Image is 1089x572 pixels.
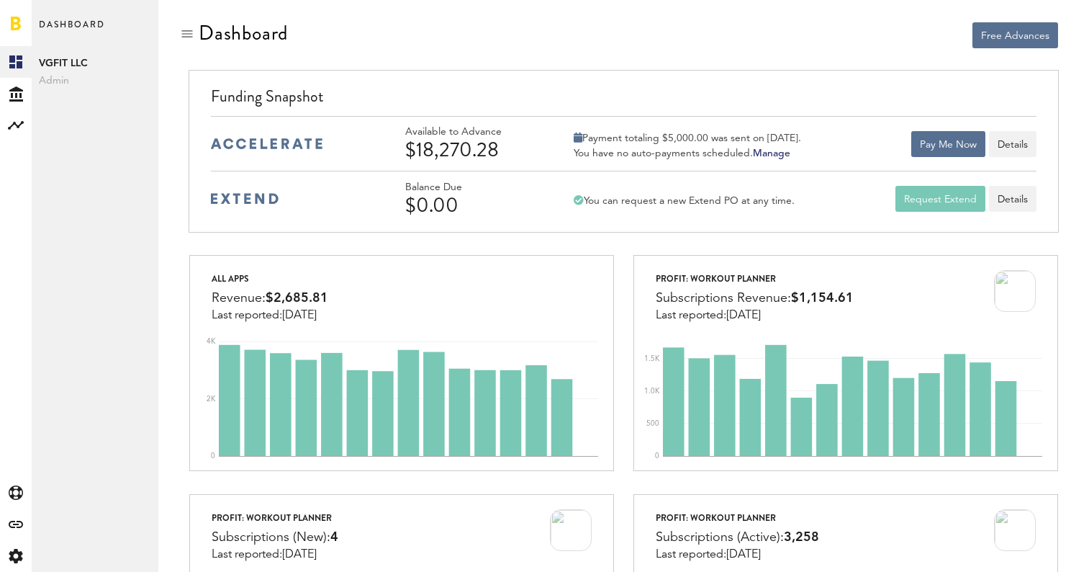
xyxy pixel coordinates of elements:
[405,138,542,161] div: $18,270.28
[994,270,1036,312] img: 100x100bb_jssXdTp.jpg
[656,509,819,527] div: ProFit: Workout Planner
[791,292,854,305] span: $1,154.61
[266,292,328,305] span: $2,685.81
[726,549,761,560] span: [DATE]
[211,193,279,205] img: extend-medium-blue-logo.svg
[199,22,288,45] div: Dashboard
[39,72,151,89] span: Admin
[212,509,338,527] div: ProFit: Workout Planner
[212,309,328,322] div: Last reported:
[212,548,338,561] div: Last reported:
[550,509,592,551] img: 100x100bb_jssXdTp.jpg
[405,182,542,194] div: Balance Due
[212,270,328,287] div: All apps
[282,310,317,321] span: [DATE]
[753,148,790,158] a: Manage
[989,186,1036,212] a: Details
[405,194,542,217] div: $0.00
[211,452,215,460] text: 0
[330,531,338,544] span: 4
[282,549,317,560] span: [DATE]
[656,309,854,322] div: Last reported:
[644,388,660,395] text: 1.0K
[39,55,151,72] span: VGFIT LLC
[211,85,1036,116] div: Funding Snapshot
[405,126,542,138] div: Available to Advance
[655,452,659,460] text: 0
[212,287,328,309] div: Revenue:
[656,287,854,309] div: Subscriptions Revenue:
[211,138,322,149] img: accelerate-medium-blue-logo.svg
[726,310,761,321] span: [DATE]
[39,16,105,46] span: Dashboard
[656,270,854,287] div: ProFit: Workout Planner
[977,529,1075,565] iframe: Opens a widget where you can find more information
[574,195,795,207] div: You can request a new Extend PO at any time.
[784,531,819,544] span: 3,258
[207,396,216,403] text: 2K
[656,527,819,548] div: Subscriptions (Active):
[656,548,819,561] div: Last reported:
[989,131,1036,157] button: Details
[994,509,1036,551] img: 100x100bb_jssXdTp.jpg
[574,147,801,160] div: You have no auto-payments scheduled.
[212,527,338,548] div: Subscriptions (New):
[646,420,659,427] text: 500
[911,131,985,157] button: Pay Me Now
[972,22,1058,48] button: Free Advances
[207,338,216,345] text: 4K
[644,355,660,362] text: 1.5K
[895,186,985,212] button: Request Extend
[574,132,801,145] div: Payment totaling $5,000.00 was sent on [DATE].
